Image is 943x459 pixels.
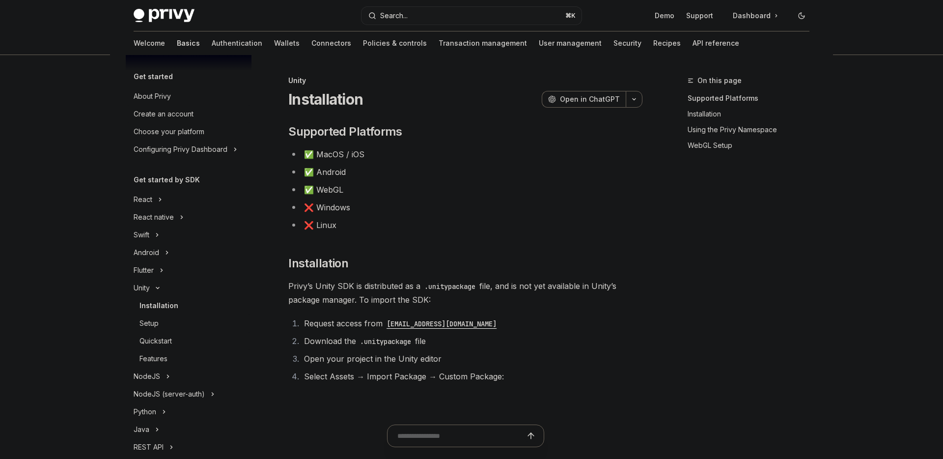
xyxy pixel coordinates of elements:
a: Installation [688,106,817,122]
button: Toggle Swift section [126,226,251,244]
a: Welcome [134,31,165,55]
div: Search... [380,10,408,22]
div: Choose your platform [134,126,204,138]
div: React [134,194,152,205]
span: Installation [288,256,348,271]
a: Supported Platforms [688,90,817,106]
div: Setup [139,317,159,329]
button: Open in ChatGPT [542,91,626,108]
button: Toggle REST API section [126,438,251,456]
div: Create an account [134,108,194,120]
button: Toggle Flutter section [126,261,251,279]
div: Unity [288,76,642,86]
button: Toggle dark mode [794,8,809,24]
input: Ask a question... [397,425,524,447]
code: .unitypackage [356,336,415,347]
a: Create an account [126,105,251,123]
button: Send message [524,429,538,443]
a: Demo [655,11,674,21]
a: Policies & controls [363,31,427,55]
div: NodeJS [134,371,160,382]
div: Installation [139,300,178,312]
a: Security [613,31,641,55]
a: Setup [126,315,251,332]
a: API reference [693,31,739,55]
div: REST API [134,441,164,453]
a: Installation [126,297,251,315]
li: Request access from [301,316,642,330]
div: NodeJS (server-auth) [134,388,205,400]
h1: Installation [288,90,363,108]
li: ❌ Windows [288,201,642,214]
div: Swift [134,229,149,241]
code: .unitypackage [420,281,479,292]
span: Dashboard [733,11,771,21]
a: Dashboard [725,8,786,24]
div: Configuring Privy Dashboard [134,143,227,155]
div: Unity [134,282,150,294]
span: ⌘ K [565,12,576,20]
a: Basics [177,31,200,55]
a: Features [126,350,251,368]
button: Toggle NodeJS (server-auth) section [126,385,251,403]
button: Toggle Java section [126,421,251,438]
div: React native [134,211,174,223]
div: Python [134,406,156,418]
code: [EMAIL_ADDRESS][DOMAIN_NAME] [383,318,500,329]
button: Toggle React native section [126,208,251,226]
h5: Get started [134,71,173,83]
a: About Privy [126,87,251,105]
span: On this page [697,75,742,86]
a: Recipes [653,31,681,55]
a: Quickstart [126,332,251,350]
li: ✅ Android [288,165,642,179]
div: Flutter [134,264,154,276]
button: Toggle Unity section [126,279,251,297]
img: dark logo [134,9,194,23]
li: ✅ WebGL [288,183,642,197]
div: Android [134,247,159,258]
button: Open search [361,7,582,25]
a: User management [539,31,602,55]
div: Quickstart [139,335,172,347]
div: About Privy [134,90,171,102]
a: WebGL Setup [688,138,817,153]
div: Features [139,353,167,365]
button: Toggle React section [126,191,251,208]
a: Transaction management [439,31,527,55]
li: Open your project in the Unity editor [301,352,642,366]
li: Download the file [301,334,642,348]
h5: Get started by SDK [134,174,200,186]
button: Toggle Configuring Privy Dashboard section [126,141,251,158]
a: Support [686,11,713,21]
button: Toggle NodeJS section [126,368,251,385]
a: Authentication [212,31,262,55]
a: Choose your platform [126,123,251,141]
a: Wallets [274,31,300,55]
a: Connectors [311,31,351,55]
span: Open in ChatGPT [560,94,620,104]
div: Java [134,424,149,435]
button: Toggle Android section [126,244,251,261]
span: Supported Platforms [288,124,402,140]
a: Using the Privy Namespace [688,122,817,138]
li: Select Assets → Import Package → Custom Package: [301,370,642,383]
button: Toggle Python section [126,403,251,421]
li: ✅ MacOS / iOS [288,147,642,161]
li: ❌ Linux [288,218,642,232]
span: Privy’s Unity SDK is distributed as a file, and is not yet available in Unity’s package manager. ... [288,279,642,307]
a: [EMAIL_ADDRESS][DOMAIN_NAME] [383,318,500,328]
